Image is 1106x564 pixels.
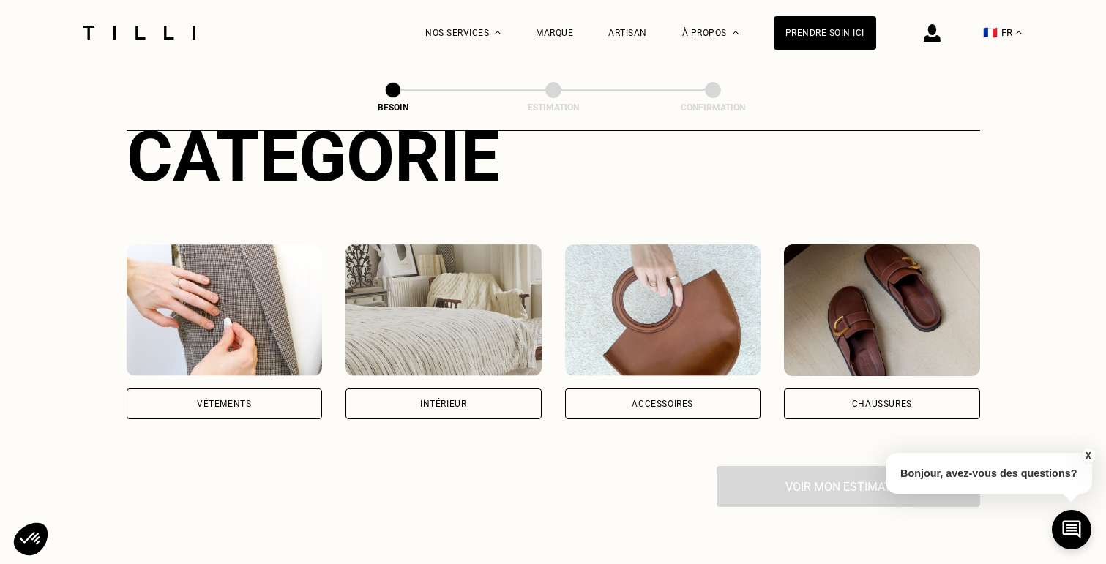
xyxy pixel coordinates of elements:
img: icône connexion [924,24,941,42]
div: Chaussures [852,399,912,408]
div: Vêtements [197,399,251,408]
div: Intérieur [420,399,466,408]
p: Bonjour, avez-vous des questions? [886,453,1092,494]
img: Menu déroulant [495,31,501,34]
div: Accessoires [632,399,693,408]
a: Prendre soin ici [774,16,876,50]
button: X [1080,448,1095,464]
img: Accessoires [565,244,761,376]
div: Confirmation [640,102,786,113]
img: Chaussures [784,244,980,376]
div: Besoin [320,102,466,113]
img: Vêtements [127,244,323,376]
a: Marque [536,28,573,38]
div: Estimation [480,102,627,113]
img: Intérieur [345,244,542,376]
img: Menu déroulant à propos [733,31,739,34]
img: Logo du service de couturière Tilli [78,26,201,40]
span: 🇫🇷 [983,26,998,40]
div: Catégorie [127,116,980,198]
img: menu déroulant [1016,31,1022,34]
a: Artisan [608,28,647,38]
